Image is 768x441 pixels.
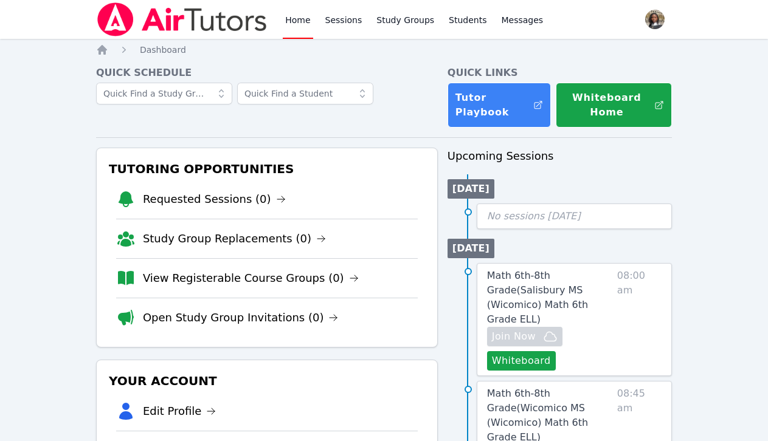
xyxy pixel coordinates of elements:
li: [DATE] [448,239,494,258]
h3: Tutoring Opportunities [106,158,427,180]
a: Requested Sessions (0) [143,191,286,208]
input: Quick Find a Student [237,83,373,104]
button: Whiteboard Home [556,83,672,128]
a: Study Group Replacements (0) [143,230,326,247]
a: Math 6th-8th Grade(Salisbury MS (Wicomico) Math 6th Grade ELL) [487,268,612,327]
span: Math 6th-8th Grade ( Salisbury MS (Wicomico) Math 6th Grade ELL ) [487,270,588,325]
span: Messages [502,14,544,26]
h3: Upcoming Sessions [448,148,672,165]
button: Join Now [487,327,562,346]
h4: Quick Schedule [96,66,438,80]
span: Join Now [492,329,536,344]
a: Dashboard [140,44,186,56]
span: No sessions [DATE] [487,210,581,222]
span: Dashboard [140,45,186,55]
a: Open Study Group Invitations (0) [143,309,339,326]
a: Tutor Playbook [448,83,552,128]
img: Air Tutors [96,2,268,36]
h4: Quick Links [448,66,672,80]
button: Whiteboard [487,351,556,371]
a: View Registerable Course Groups (0) [143,270,359,287]
input: Quick Find a Study Group [96,83,232,104]
li: [DATE] [448,179,494,199]
span: 08:00 am [617,268,662,371]
a: Edit Profile [143,403,216,420]
h3: Your Account [106,370,427,392]
nav: Breadcrumb [96,44,672,56]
